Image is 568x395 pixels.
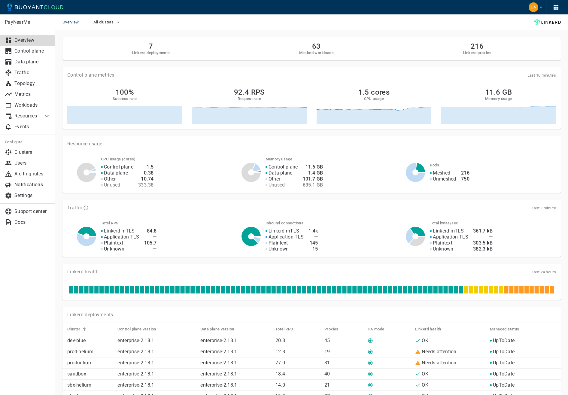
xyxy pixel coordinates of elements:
[324,349,363,355] p: 19
[308,234,318,240] h4: —
[14,113,38,119] p: Resources
[14,37,50,43] p: Overview
[433,234,468,240] p: Application TLS
[269,228,299,234] p: Linkerd mTLS
[200,327,234,332] h5: Data plane version
[422,338,428,344] p: OK
[14,70,50,76] p: Traffic
[14,171,50,177] p: Alerting rules
[14,208,50,214] p: Support center
[67,327,88,332] span: Cluster
[303,182,323,188] h4: 635.1 GB
[368,327,392,332] span: HA mode
[132,50,170,55] h5: Linkerd deployments
[493,338,515,344] p: UpToDate
[5,140,50,144] h5: Configure
[269,170,293,176] p: Data plane
[473,228,493,234] h4: 361.7 kB
[83,205,89,211] svg: TLS data is compiled from traffic seen by Linkerd proxies. RPS and TCP bytes reflect both inbound...
[299,50,334,55] h5: Meshed workloads
[493,349,515,355] p: UpToDate
[14,124,50,130] p: Events
[117,327,164,332] span: Control plane version
[14,160,50,166] p: Users
[433,228,464,234] p: Linkerd mTLS
[93,20,115,25] span: All clusters
[433,170,450,176] p: Meshed
[67,312,113,318] p: Linkerd deployments
[113,96,137,101] h5: Success rate
[308,228,318,234] h4: 1.4k
[144,228,157,234] h4: 84.8
[238,96,261,101] h5: Request rate
[299,42,334,50] h2: 63
[117,371,154,377] a: enterprise-2.18.1
[269,164,298,170] p: Control plane
[200,327,242,332] span: Data plane version
[138,176,153,182] h4: 10.74
[422,371,428,377] p: OK
[67,88,182,124] a: 100%Success rate
[200,382,237,388] a: enterprise-2.18.1
[14,81,50,87] p: Topology
[67,205,82,211] p: Traffic
[368,327,384,332] h5: HA mode
[275,371,320,377] p: 18.4
[490,327,527,332] span: Managed status
[67,338,113,344] p: dev-blue
[461,176,469,182] h4: 750
[485,96,512,101] h5: Memory usage
[117,360,154,366] a: enterprise-2.18.1
[433,176,456,182] p: Unmeshed
[67,371,113,377] p: sandbox
[529,2,538,12] img: Dann Bohn
[67,269,99,275] p: Linkerd health
[138,164,153,170] h4: 1.5
[308,246,318,252] h4: 15
[485,88,512,96] h2: 11.6 GB
[324,327,346,332] span: Proxies
[117,382,154,388] a: enterprise-2.18.1
[14,91,50,97] p: Metrics
[532,270,556,274] span: Last 24 hours
[493,382,515,388] p: UpToDate
[67,72,114,78] p: Control plane metrics
[14,59,50,65] p: Data plane
[132,42,170,50] h2: 7
[104,170,128,176] p: Data plane
[433,246,453,252] p: Unknown
[104,182,120,188] p: Unused
[144,240,157,246] h4: 105.7
[67,360,113,366] p: production
[200,349,237,354] a: enterprise-2.18.1
[308,240,318,246] h4: 145
[269,246,289,252] p: Unknown
[104,234,139,240] p: Application TLS
[200,371,237,377] a: enterprise-2.18.1
[441,88,556,124] a: 11.6 GBMemory usage
[104,246,124,252] p: Unknown
[14,219,50,225] p: Docs
[303,164,323,170] h4: 11.6 GB
[422,349,457,354] a: Needs attention
[93,18,122,27] button: All clusters
[461,170,469,176] h4: 216
[200,360,237,366] a: enterprise-2.18.1
[144,246,157,252] h4: —
[275,338,320,344] p: 20.8
[493,360,515,366] p: UpToDate
[275,327,293,332] h5: Total RPS
[14,182,50,188] p: Notifications
[324,327,339,332] h5: Proxies
[104,240,123,246] p: Plaintext
[138,182,153,188] h4: 333.38
[269,234,304,240] p: Application TLS
[317,88,432,124] a: 1.5 coresCPU usage
[116,88,134,96] h2: 100%
[269,176,281,182] p: Other
[527,73,556,77] span: Last 10 minutes
[364,96,384,101] h5: CPU usage
[473,240,493,246] h4: 303.5 kB
[117,349,154,354] a: enterprise-2.18.1
[422,360,457,366] a: Needs attention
